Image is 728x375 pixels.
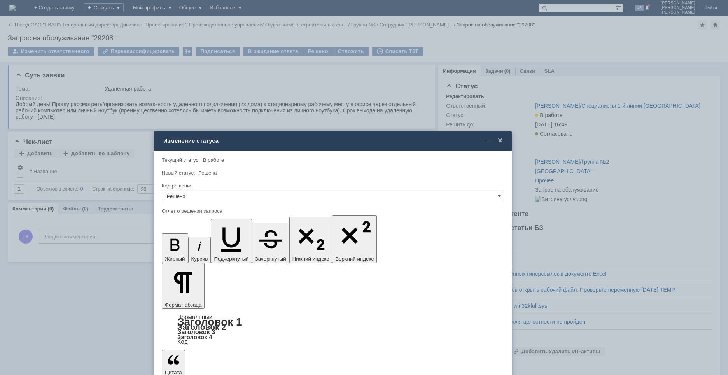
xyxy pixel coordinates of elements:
span: Свернуть (Ctrl + M) [485,137,493,144]
button: Зачеркнутый [252,223,289,263]
button: Подчеркнутый [211,219,252,263]
span: Зачеркнутый [255,256,286,262]
a: Заголовок 3 [177,328,215,335]
a: Заголовок 2 [177,322,226,331]
a: Код [177,338,188,345]
div: Формат абзаца [162,314,504,345]
button: Жирный [162,233,188,263]
a: Заголовок 1 [177,316,242,328]
a: Заголовок 4 [177,334,212,340]
span: Подчеркнутый [214,256,248,262]
span: Верхний индекс [335,256,374,262]
span: Решена [198,170,217,176]
span: Нижний индекс [292,256,329,262]
span: Закрыть [496,137,504,144]
div: Отчет о решении запроса [162,209,502,214]
span: Формат абзаца [165,302,201,308]
button: Нижний индекс [289,217,332,263]
span: Жирный [165,256,185,262]
div: Код решения [162,183,502,188]
div: Изменение статуса [163,137,504,144]
label: Новый статус: [162,170,195,176]
button: Формат абзаца [162,263,205,309]
span: Курсив [191,256,208,262]
span: В работе [203,157,224,163]
a: Нормальный [177,314,212,320]
label: Текущий статус: [162,157,199,163]
button: Курсив [188,237,211,263]
div: компьютер готов к выдаче [3,3,114,9]
button: Верхний индекс [332,215,377,263]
